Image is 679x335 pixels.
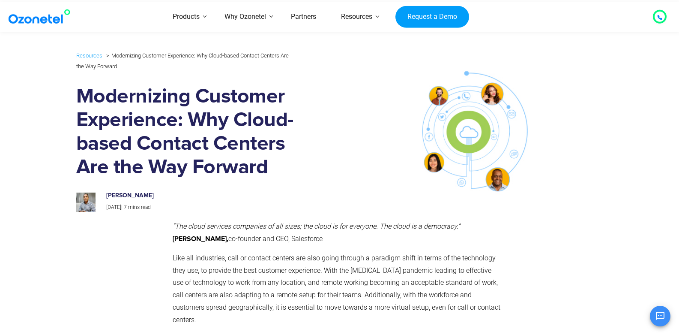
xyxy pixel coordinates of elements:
[128,204,151,210] span: mins read
[329,2,385,32] a: Resources
[173,222,460,230] em: “The cloud services companies of all sizes; the cloud is for everyone. The cloud is a democracy.”
[106,192,287,199] h6: [PERSON_NAME]
[278,2,329,32] a: Partners
[124,204,127,210] span: 7
[173,235,228,242] strong: [PERSON_NAME],
[650,306,670,326] button: Open chat
[76,50,289,69] li: Modernizing Customer Experience: Why Cloud-based Contact Centers Are the Way Forward
[212,2,278,32] a: Why Ozonetel
[173,252,503,326] p: Like all industries, call or contact centers are also going through a paradigm shift in terms of ...
[76,85,296,179] h1: Modernizing Customer Experience: Why Cloud-based Contact Centers Are the Way Forward
[160,2,212,32] a: Products
[173,220,503,245] p: co-founder and CEO, Salesforce
[76,193,96,212] img: prashanth-kancherla_avatar-200x200.jpeg
[106,203,287,212] p: |
[76,51,102,60] a: Resources
[395,6,469,28] a: Request a Demo
[106,204,121,210] span: [DATE]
